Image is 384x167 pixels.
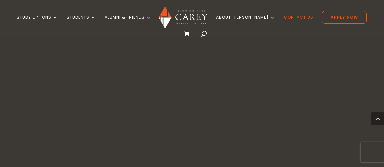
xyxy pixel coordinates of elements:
a: Alumni & Friends [105,15,151,31]
a: About [PERSON_NAME] [216,15,275,31]
a: Study Options [17,15,58,31]
a: Students [67,15,96,31]
a: Contact Us [284,15,313,31]
a: Apply Now [322,11,367,24]
img: Carey Baptist College [159,6,207,29]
